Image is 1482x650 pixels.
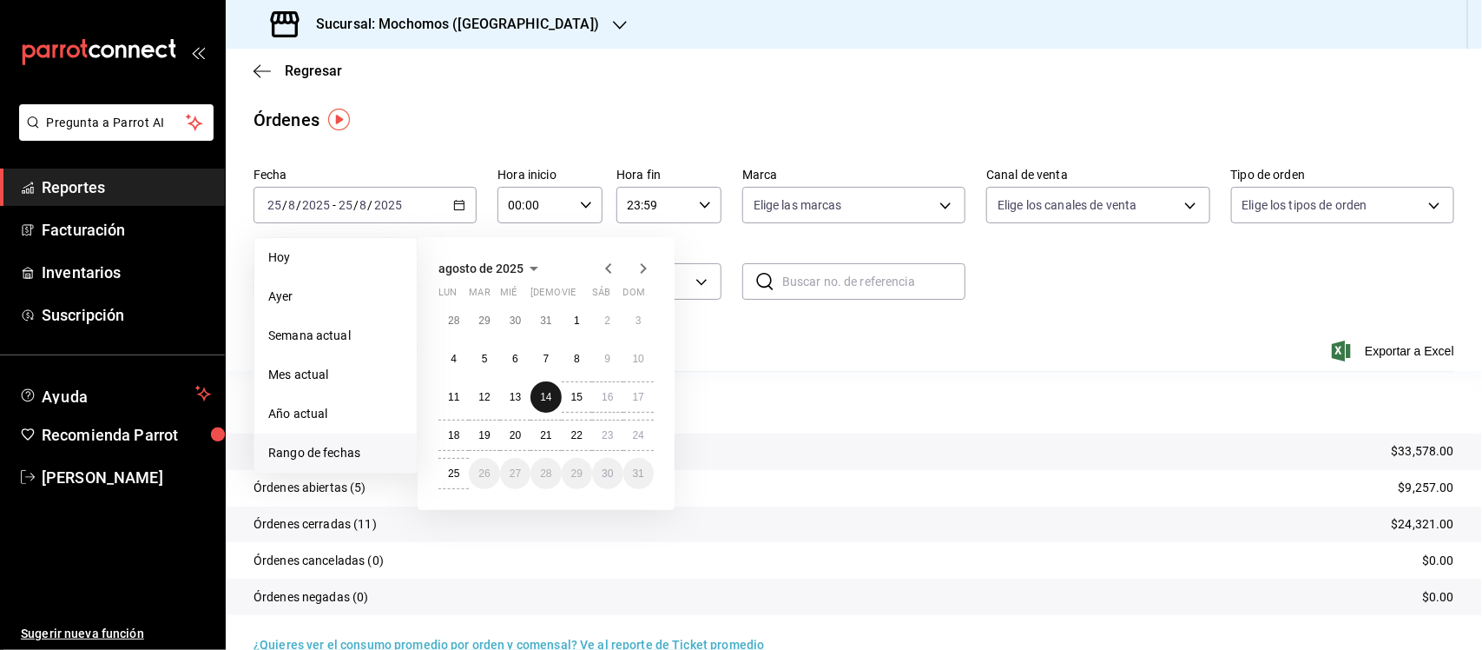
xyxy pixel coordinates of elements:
button: 19 de agosto de 2025 [469,420,499,451]
button: 5 de agosto de 2025 [469,343,499,375]
abbr: 31 de agosto de 2025 [633,468,644,480]
abbr: 7 de agosto de 2025 [543,353,550,365]
button: 6 de agosto de 2025 [500,343,530,375]
p: Órdenes abiertas (5) [254,479,366,497]
abbr: 5 de agosto de 2025 [482,353,488,365]
span: Hoy [268,249,403,267]
label: Fecha [254,169,477,182]
button: 10 de agosto de 2025 [623,343,654,375]
abbr: 30 de agosto de 2025 [602,468,613,480]
span: Pregunta a Parrot AI [47,114,187,132]
button: 29 de julio de 2025 [469,305,499,336]
span: Inventarios [42,261,211,284]
abbr: 13 de agosto de 2025 [510,391,521,403]
span: Elige los tipos de orden [1242,196,1367,214]
abbr: miércoles [500,287,517,305]
input: -- [287,198,296,212]
button: 7 de agosto de 2025 [530,343,561,375]
button: 24 de agosto de 2025 [623,420,654,451]
abbr: 15 de agosto de 2025 [571,391,583,403]
abbr: 28 de agosto de 2025 [540,468,551,480]
abbr: viernes [562,287,576,305]
abbr: sábado [592,287,610,305]
p: $0.00 [1422,588,1454,607]
button: 27 de agosto de 2025 [500,458,530,489]
span: agosto de 2025 [438,262,524,275]
p: Órdenes cerradas (11) [254,515,377,534]
abbr: 6 de agosto de 2025 [512,353,518,365]
abbr: domingo [623,287,645,305]
abbr: 25 de agosto de 2025 [448,468,459,480]
button: Exportar a Excel [1335,341,1454,361]
button: 25 de agosto de 2025 [438,458,469,489]
abbr: 20 de agosto de 2025 [510,429,521,441]
button: 2 de agosto de 2025 [592,305,622,336]
abbr: 29 de agosto de 2025 [571,468,583,480]
input: ---- [373,198,403,212]
img: Tooltip marker [328,109,350,130]
p: Resumen [254,392,1454,413]
button: 14 de agosto de 2025 [530,381,561,413]
abbr: 22 de agosto de 2025 [571,429,583,441]
input: -- [338,198,353,212]
abbr: 8 de agosto de 2025 [574,353,580,365]
a: Pregunta a Parrot AI [12,126,214,144]
button: 4 de agosto de 2025 [438,343,469,375]
label: Hora fin [616,169,721,182]
span: Semana actual [268,327,403,345]
abbr: 24 de agosto de 2025 [633,429,644,441]
button: 26 de agosto de 2025 [469,458,499,489]
input: -- [359,198,368,212]
button: 13 de agosto de 2025 [500,381,530,413]
span: / [296,198,301,212]
span: Recomienda Parrot [42,423,211,447]
abbr: 4 de agosto de 2025 [451,353,457,365]
abbr: martes [469,287,490,305]
span: Mes actual [268,366,403,384]
span: Regresar [285,63,342,79]
abbr: lunes [438,287,457,305]
p: $0.00 [1422,552,1454,570]
input: ---- [301,198,331,212]
abbr: 10 de agosto de 2025 [633,353,644,365]
span: Reportes [42,176,211,199]
button: Regresar [254,63,342,79]
input: -- [267,198,282,212]
span: / [368,198,373,212]
button: 20 de agosto de 2025 [500,420,530,451]
abbr: 27 de agosto de 2025 [510,468,521,480]
p: Órdenes negadas (0) [254,588,369,607]
button: 30 de julio de 2025 [500,305,530,336]
span: / [282,198,287,212]
span: Elige las marcas [754,196,842,214]
abbr: 11 de agosto de 2025 [448,391,459,403]
span: Año actual [268,405,403,423]
p: Órdenes canceladas (0) [254,552,384,570]
abbr: 26 de agosto de 2025 [478,468,490,480]
button: 9 de agosto de 2025 [592,343,622,375]
span: - [333,198,336,212]
span: Ayuda [42,383,188,404]
span: Rango de fechas [268,444,403,462]
p: $24,321.00 [1392,515,1454,534]
abbr: 19 de agosto de 2025 [478,429,490,441]
label: Tipo de orden [1231,169,1454,182]
button: 23 de agosto de 2025 [592,420,622,451]
button: open_drawer_menu [191,45,205,59]
p: $33,578.00 [1392,442,1454,461]
abbr: 14 de agosto de 2025 [540,391,551,403]
button: 30 de agosto de 2025 [592,458,622,489]
abbr: jueves [530,287,633,305]
abbr: 16 de agosto de 2025 [602,391,613,403]
button: 16 de agosto de 2025 [592,381,622,413]
button: 1 de agosto de 2025 [562,305,592,336]
button: 31 de agosto de 2025 [623,458,654,489]
abbr: 23 de agosto de 2025 [602,429,613,441]
abbr: 21 de agosto de 2025 [540,429,551,441]
button: 31 de julio de 2025 [530,305,561,336]
abbr: 30 de julio de 2025 [510,315,521,327]
div: Órdenes [254,107,319,133]
button: 29 de agosto de 2025 [562,458,592,489]
button: 12 de agosto de 2025 [469,381,499,413]
button: 21 de agosto de 2025 [530,420,561,451]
